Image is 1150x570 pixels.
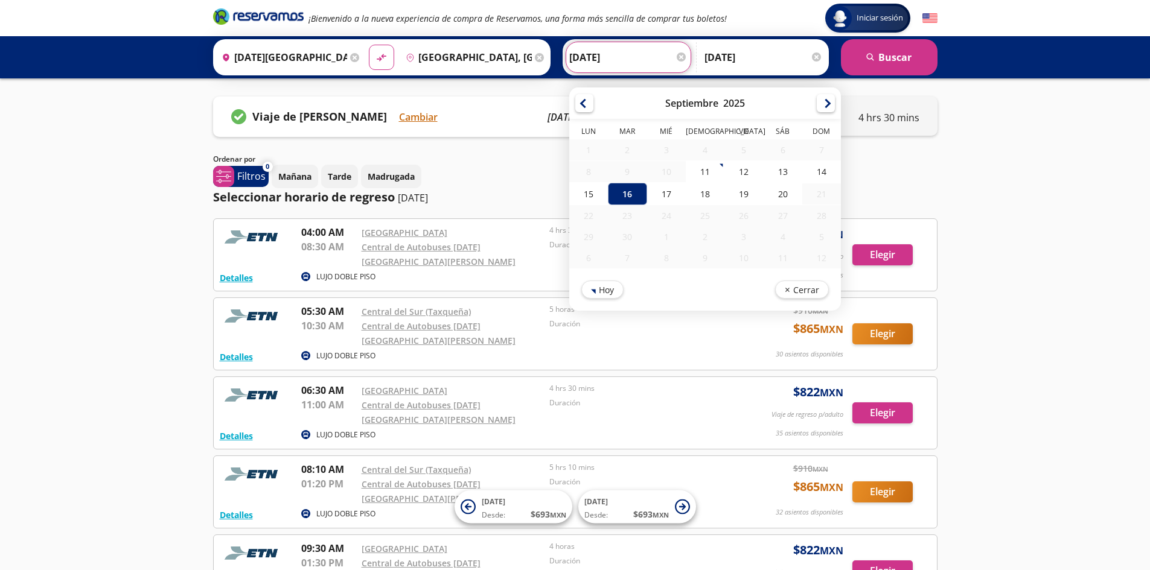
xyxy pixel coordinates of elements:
[685,183,724,205] div: 18-Sep-25
[220,383,286,407] img: RESERVAMOS
[820,386,843,399] small: MXN
[608,205,647,226] div: 23-Sep-25
[301,556,356,570] p: 01:30 PM
[584,496,608,507] span: [DATE]
[549,239,732,250] p: Duración
[362,385,447,396] a: [GEOGRAPHIC_DATA]
[362,478,516,504] a: Central de Autobuses [DATE][GEOGRAPHIC_DATA][PERSON_NAME]
[608,126,647,139] th: Martes
[328,170,351,183] p: Tarde
[820,323,843,336] small: MXN
[820,481,843,494] small: MXN
[724,183,763,205] div: 19-Sep-25
[401,42,532,72] input: Buscar Destino
[213,7,304,29] a: Brand Logo
[455,490,572,524] button: [DATE]Desde:$693MXN
[763,160,802,183] div: 13-Sep-25
[724,139,763,160] div: 05-Sep-25
[763,247,802,268] div: 11-Oct-25
[665,97,718,110] div: Septiembre
[776,507,843,518] p: 32 asientos disponibles
[220,508,253,521] button: Detalles
[771,410,843,420] p: Viaje de regreso p/adulto
[647,139,685,160] div: 03-Sep-25
[308,13,727,24] em: ¡Bienvenido a la nueva experiencia de compra de Reservamos, una forma más sencilla de comprar tus...
[569,226,608,247] div: 29-Sep-25
[213,7,304,25] i: Brand Logo
[316,271,375,282] p: LUJO DOBLE PISO
[793,462,828,475] span: $ 910
[802,247,840,268] div: 12-Oct-25
[217,42,348,72] input: Buscar Origen
[220,225,286,249] img: RESERVAMOS
[763,226,802,247] div: 04-Oct-25
[647,161,685,182] div: 10-Sep-25
[647,205,685,226] div: 24-Sep-25
[763,139,802,160] div: 06-Sep-25
[763,205,802,226] div: 27-Sep-25
[569,205,608,226] div: 22-Sep-25
[301,225,356,239] p: 04:00 AM
[584,510,608,521] span: Desde:
[852,402,913,423] button: Elegir
[301,477,356,491] p: 01:20 PM
[776,428,843,439] p: 35 asientos disponibles
[362,227,447,238] a: [GEOGRAPHIC_DATA]
[398,191,428,205] p: [DATE]
[802,139,840,160] div: 07-Sep-25
[685,139,724,160] div: 04-Sep-25
[608,161,647,182] div: 09-Sep-25
[362,543,447,554] a: [GEOGRAPHIC_DATA]
[852,323,913,344] button: Elegir
[549,397,732,408] p: Duración
[723,97,745,110] div: 2025
[653,510,669,519] small: MXN
[549,383,732,394] p: 4 hrs 30 mins
[569,183,608,205] div: 15-Sep-25
[569,247,608,268] div: 06-Oct-25
[550,510,566,519] small: MXN
[569,139,608,160] div: 01-Sep-25
[549,462,732,473] p: 5 hrs 10 mins
[647,226,685,247] div: 01-Oct-25
[581,280,624,299] button: Hoy
[724,160,763,183] div: 12-Sep-25
[685,160,724,183] div: 11-Sep-25
[316,350,375,361] p: LUJO DOBLE PISO
[776,349,843,359] p: 30 asientos disponibles
[549,225,732,236] p: 4 hrs 30 mins
[793,541,843,559] span: $ 822
[278,170,311,183] p: Mañana
[362,241,516,267] a: Central de Autobuses [DATE][GEOGRAPHIC_DATA][PERSON_NAME]
[213,188,395,206] p: Seleccionar horario de regreso
[549,318,732,329] p: Duración
[647,183,685,205] div: 17-Sep-25
[368,170,415,183] p: Madrugada
[548,110,627,124] p: [DATE] septiembre
[301,541,356,556] p: 09:30 AM
[266,162,269,172] span: 0
[852,481,913,502] button: Elegir
[301,383,356,397] p: 06:30 AM
[793,320,843,338] span: $ 865
[685,226,724,247] div: 02-Oct-25
[1080,500,1138,558] iframe: Messagebird Livechat Widget
[724,205,763,226] div: 26-Sep-25
[399,110,438,124] button: Cambiar
[252,109,387,125] p: Viaje de [PERSON_NAME]
[316,429,375,440] p: LUJO DOBLE PISO
[763,183,802,205] div: 20-Sep-25
[220,350,253,363] button: Detalles
[802,205,840,226] div: 28-Sep-25
[301,304,356,318] p: 05:30 AM
[213,166,269,187] button: 0Filtros
[569,42,688,72] input: Elegir Fecha
[685,126,724,139] th: Jueves
[361,165,421,188] button: Madrugada
[647,247,685,268] div: 08-Oct-25
[608,226,647,247] div: 30-Sep-25
[852,12,908,24] span: Iniciar sesión
[685,247,724,268] div: 09-Oct-25
[549,304,732,315] p: 5 horas
[852,244,913,265] button: Elegir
